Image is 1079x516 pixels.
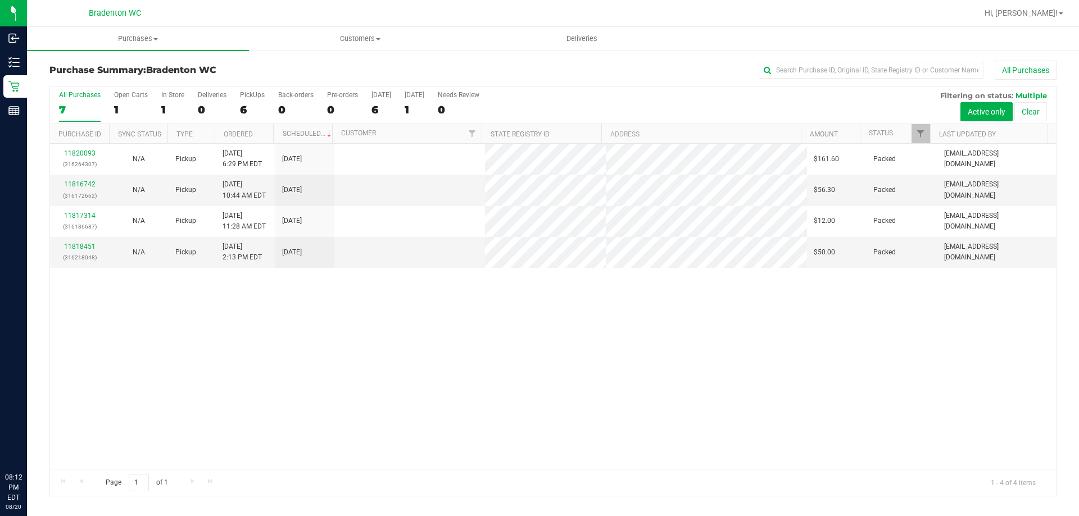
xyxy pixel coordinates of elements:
span: Not Applicable [133,186,145,194]
div: In Store [161,91,184,99]
a: Customers [249,27,471,51]
a: Filter [912,124,930,143]
p: (316218048) [57,252,102,263]
div: 1 [161,103,184,116]
div: All Purchases [59,91,101,99]
div: 0 [278,103,314,116]
span: Bradenton WC [146,65,216,75]
span: Filtering on status: [940,91,1013,100]
div: 6 [371,103,391,116]
button: All Purchases [995,61,1057,80]
div: Needs Review [438,91,479,99]
span: Multiple [1015,91,1047,100]
div: Back-orders [278,91,314,99]
span: Not Applicable [133,217,145,225]
a: Customer [341,129,376,137]
a: 11818451 [64,243,96,250]
button: N/A [133,247,145,258]
a: Purchase ID [58,130,101,138]
span: 1 - 4 of 4 items [982,474,1045,491]
button: Active only [960,102,1013,121]
span: [DATE] [282,154,302,165]
span: [EMAIL_ADDRESS][DOMAIN_NAME] [944,179,1049,200]
span: $161.60 [814,154,839,165]
div: [DATE] [405,91,424,99]
p: 08:12 PM EDT [5,472,22,503]
span: [DATE] [282,216,302,226]
span: $50.00 [814,247,835,258]
inline-svg: Retail [8,81,20,92]
div: 7 [59,103,101,116]
button: N/A [133,154,145,165]
div: Open Carts [114,91,148,99]
div: Pre-orders [327,91,358,99]
div: 0 [438,103,479,116]
a: Status [869,129,893,137]
a: Last Updated By [939,130,996,138]
button: N/A [133,216,145,226]
a: 11816742 [64,180,96,188]
p: (316186687) [57,221,102,232]
a: 11820093 [64,149,96,157]
span: [EMAIL_ADDRESS][DOMAIN_NAME] [944,211,1049,232]
button: Clear [1014,102,1047,121]
a: Sync Status [118,130,161,138]
span: [DATE] 11:28 AM EDT [223,211,266,232]
span: Not Applicable [133,248,145,256]
div: 0 [198,103,226,116]
span: Packed [873,154,896,165]
h3: Purchase Summary: [49,65,385,75]
p: (316172662) [57,190,102,201]
span: Page of 1 [96,474,177,491]
span: Packed [873,185,896,195]
div: Deliveries [198,91,226,99]
iframe: Resource center [11,426,45,460]
a: Purchases [27,27,249,51]
span: Customers [250,34,470,44]
inline-svg: Inbound [8,33,20,44]
div: 1 [114,103,148,116]
div: 0 [327,103,358,116]
div: PickUps [240,91,265,99]
span: Purchases [27,34,249,44]
span: Bradenton WC [89,8,141,18]
a: State Registry ID [491,130,550,138]
th: Address [601,124,801,144]
span: Deliveries [551,34,613,44]
span: Hi, [PERSON_NAME]! [985,8,1058,17]
a: Deliveries [471,27,693,51]
a: Ordered [224,130,253,138]
inline-svg: Inventory [8,57,20,68]
span: [DATE] 2:13 PM EDT [223,241,262,263]
span: Pickup [175,154,196,165]
a: Filter [463,124,482,143]
p: (316264307) [57,159,102,170]
a: 11817314 [64,212,96,220]
span: Pickup [175,216,196,226]
span: Packed [873,216,896,226]
span: [EMAIL_ADDRESS][DOMAIN_NAME] [944,241,1049,263]
span: Not Applicable [133,155,145,163]
input: Search Purchase ID, Original ID, State Registry ID or Customer Name... [759,62,983,79]
button: N/A [133,185,145,195]
span: [DATE] 10:44 AM EDT [223,179,266,200]
span: Packed [873,247,896,258]
span: [EMAIL_ADDRESS][DOMAIN_NAME] [944,148,1049,170]
p: 08/20 [5,503,22,511]
span: [DATE] [282,185,302,195]
div: [DATE] [371,91,391,99]
span: Pickup [175,247,196,258]
span: [DATE] 6:29 PM EDT [223,148,262,170]
div: 6 [240,103,265,116]
div: 1 [405,103,424,116]
span: $12.00 [814,216,835,226]
inline-svg: Reports [8,105,20,116]
span: $56.30 [814,185,835,195]
a: Scheduled [283,130,334,138]
span: [DATE] [282,247,302,258]
input: 1 [129,474,149,491]
a: Type [176,130,193,138]
a: Amount [810,130,838,138]
span: Pickup [175,185,196,195]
